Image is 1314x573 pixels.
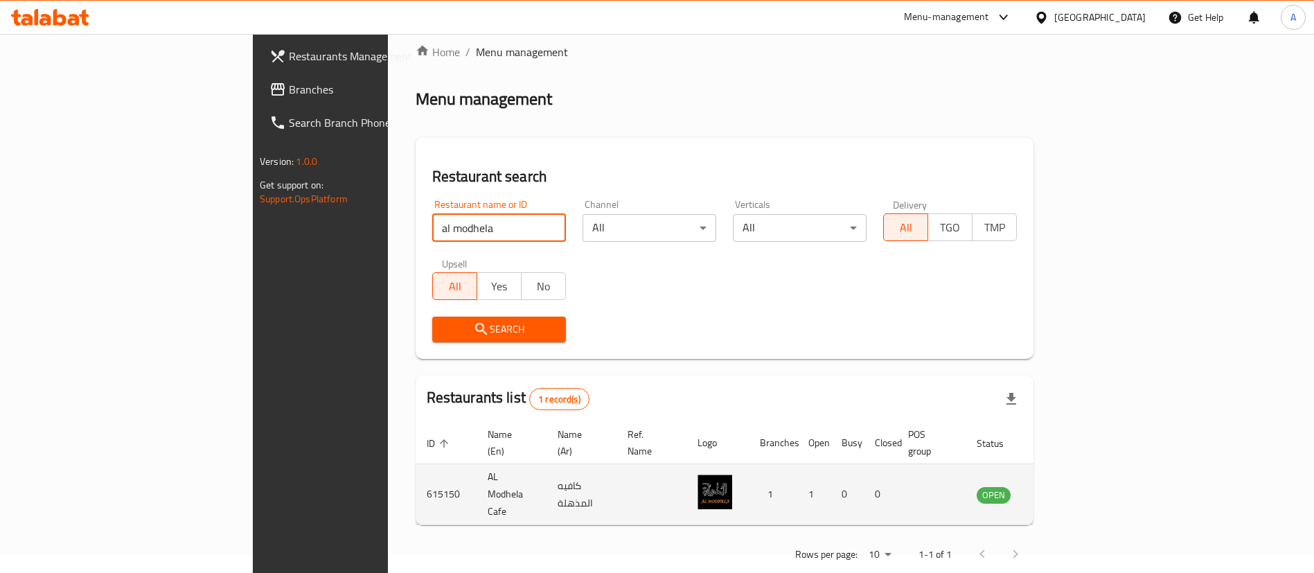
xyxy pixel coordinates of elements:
[432,214,566,242] input: Search for restaurant name or ID..
[972,213,1017,241] button: TMP
[797,422,831,464] th: Open
[864,464,897,525] td: 0
[863,545,896,565] div: Rows per page:
[521,272,566,300] button: No
[427,435,453,452] span: ID
[893,200,927,209] label: Delivery
[477,464,547,525] td: AL Modhela Cafe
[258,39,472,73] a: Restaurants Management
[477,272,522,300] button: Yes
[583,214,716,242] div: All
[260,152,294,170] span: Version:
[733,214,867,242] div: All
[442,258,468,268] label: Upsell
[432,166,1017,187] h2: Restaurant search
[527,276,560,297] span: No
[530,393,589,406] span: 1 record(s)
[628,426,670,459] span: Ref. Name
[258,73,472,106] a: Branches
[432,272,477,300] button: All
[260,176,323,194] span: Get support on:
[289,81,461,98] span: Branches
[476,44,568,60] span: Menu management
[416,422,1086,525] table: enhanced table
[483,276,516,297] span: Yes
[416,88,552,110] h2: Menu management
[978,218,1011,238] span: TMP
[529,388,589,410] div: Total records count
[416,44,1033,60] nav: breadcrumb
[977,487,1011,503] span: OPEN
[795,546,858,563] p: Rows per page:
[927,213,973,241] button: TGO
[427,387,589,410] h2: Restaurants list
[443,321,555,338] span: Search
[698,475,732,509] img: AL Modhela Cafe
[547,464,616,525] td: كافيه المذهلة
[1054,10,1146,25] div: [GEOGRAPHIC_DATA]
[488,426,530,459] span: Name (En)
[686,422,749,464] th: Logo
[432,317,566,342] button: Search
[1290,10,1296,25] span: A
[258,106,472,139] a: Search Branch Phone
[918,546,952,563] p: 1-1 of 1
[831,422,864,464] th: Busy
[260,190,348,208] a: Support.OpsPlatform
[749,464,797,525] td: 1
[883,213,928,241] button: All
[797,464,831,525] td: 1
[558,426,600,459] span: Name (Ar)
[977,435,1022,452] span: Status
[831,464,864,525] td: 0
[889,218,923,238] span: All
[904,9,989,26] div: Menu-management
[995,382,1028,416] div: Export file
[749,422,797,464] th: Branches
[438,276,472,297] span: All
[289,48,461,64] span: Restaurants Management
[296,152,317,170] span: 1.0.0
[289,114,461,131] span: Search Branch Phone
[934,218,967,238] span: TGO
[864,422,897,464] th: Closed
[908,426,949,459] span: POS group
